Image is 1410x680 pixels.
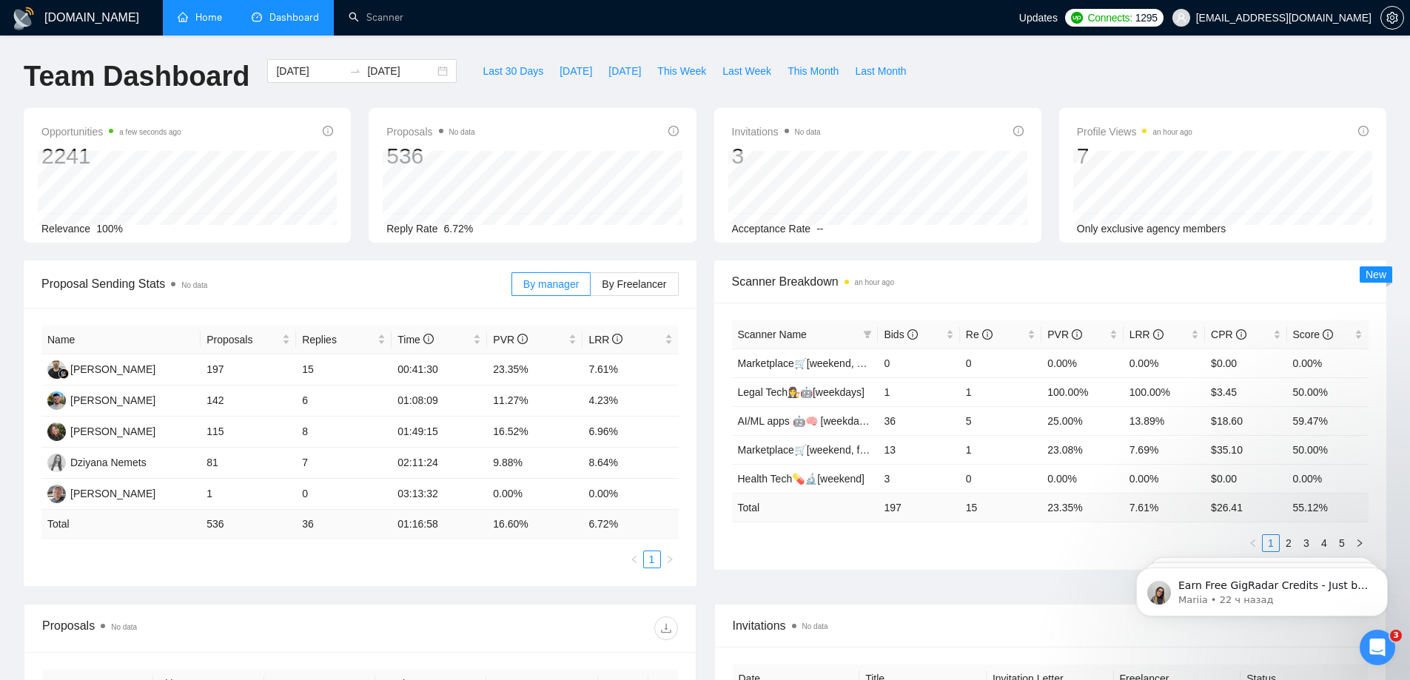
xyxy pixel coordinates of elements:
[276,63,343,79] input: Start date
[644,551,660,568] a: 1
[349,65,361,77] span: swap-right
[732,272,1369,291] span: Scanner Breakdown
[41,510,201,539] td: Total
[1211,329,1246,340] span: CPR
[1205,377,1286,406] td: $3.45
[907,329,918,340] span: info-circle
[878,464,959,493] td: 3
[269,11,319,24] span: Dashboard
[47,454,66,472] img: DN
[1041,377,1123,406] td: 100.00%
[423,334,434,344] span: info-circle
[966,329,993,340] span: Re
[47,363,155,374] a: FG[PERSON_NAME]
[487,386,583,417] td: 11.27%
[1287,493,1369,522] td: 55.12 %
[392,448,487,479] td: 02:11:24
[201,510,296,539] td: 536
[111,623,137,631] span: No data
[661,551,679,568] li: Next Page
[884,329,917,340] span: Bids
[1351,534,1369,552] li: Next Page
[665,555,674,564] span: right
[58,368,69,379] img: gigradar-bm.png
[24,59,249,94] h1: Team Dashboard
[608,63,641,79] span: [DATE]
[583,510,678,539] td: 6.72 %
[523,278,579,290] span: By manager
[1315,534,1333,552] li: 4
[732,223,811,235] span: Acceptance Rate
[487,354,583,386] td: 23.35%
[47,423,66,441] img: HH
[96,223,123,235] span: 100%
[1047,329,1082,340] span: PVR
[41,142,181,170] div: 2241
[1205,464,1286,493] td: $0.00
[1153,329,1164,340] span: info-circle
[70,485,155,502] div: [PERSON_NAME]
[12,7,36,30] img: logo
[878,377,959,406] td: 1
[296,510,392,539] td: 36
[863,330,872,339] span: filter
[583,417,678,448] td: 6.96%
[878,349,959,377] td: 0
[588,334,622,346] span: LRR
[654,616,678,640] button: download
[1333,534,1351,552] li: 5
[201,326,296,354] th: Proposals
[296,354,392,386] td: 15
[70,392,155,408] div: [PERSON_NAME]
[738,357,937,369] span: Marketplace🛒[weekend, only search titles]
[47,394,155,405] a: AK[PERSON_NAME]
[296,326,392,354] th: Replies
[960,406,1041,435] td: 5
[70,423,155,440] div: [PERSON_NAME]
[1298,535,1315,551] a: 3
[1041,406,1123,435] td: 25.00%
[551,59,600,83] button: [DATE]
[444,223,474,235] span: 6.72%
[649,59,714,83] button: This Week
[1019,12,1058,24] span: Updates
[47,425,155,437] a: HH[PERSON_NAME]
[732,493,879,522] td: Total
[1244,534,1262,552] li: Previous Page
[1071,12,1083,24] img: upwork-logo.png
[1129,329,1164,340] span: LRR
[1287,349,1369,377] td: 0.00%
[1176,13,1186,23] span: user
[668,126,679,136] span: info-circle
[41,326,201,354] th: Name
[560,63,592,79] span: [DATE]
[657,63,706,79] span: This Week
[1358,126,1369,136] span: info-circle
[1124,406,1205,435] td: 13.89%
[392,354,487,386] td: 00:41:30
[630,555,639,564] span: left
[119,128,181,136] time: a few seconds ago
[41,223,90,235] span: Relevance
[1287,435,1369,464] td: 50.00%
[788,63,839,79] span: This Month
[302,331,375,348] span: Replies
[41,275,511,293] span: Proposal Sending Stats
[960,464,1041,493] td: 0
[349,65,361,77] span: to
[733,616,1369,635] span: Invitations
[732,123,821,141] span: Invitations
[70,454,147,471] div: Dziyana Nemets
[714,59,779,83] button: Last Week
[738,473,865,485] a: Health Tech💊🔬[weekend]
[1366,269,1386,280] span: New
[487,448,583,479] td: 9.88%
[178,11,222,24] a: homeHome
[1077,142,1192,170] div: 7
[493,334,528,346] span: PVR
[722,63,771,79] span: Last Week
[296,386,392,417] td: 6
[296,479,392,510] td: 0
[1041,435,1123,464] td: 23.08%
